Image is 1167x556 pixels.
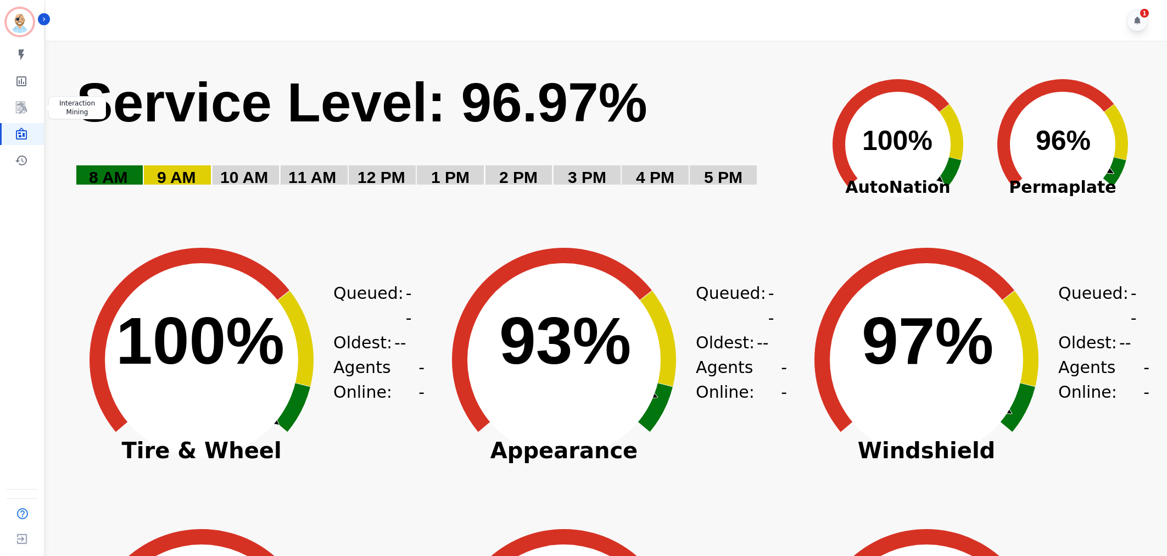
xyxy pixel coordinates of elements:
[220,168,268,186] text: 10 AM
[288,168,336,186] text: 11 AM
[431,168,470,186] text: 1 PM
[862,304,993,377] text: 97%
[636,168,674,186] text: 4 PM
[406,281,416,330] span: --
[757,330,769,355] span: --
[333,330,416,355] div: Oldest:
[157,168,196,186] text: 9 AM
[862,125,933,156] text: 100%
[789,445,1064,456] span: Windshield
[1058,355,1152,404] div: Agents Online:
[333,355,427,404] div: Agents Online:
[358,168,405,186] text: 12 PM
[64,445,339,456] span: Tire & Wheel
[75,69,813,204] svg: Service Level: 0%
[1131,281,1141,330] span: --
[568,168,606,186] text: 3 PM
[7,9,33,35] img: Bordered avatar
[427,445,701,456] span: Appearance
[781,355,789,404] span: --
[1143,355,1152,404] span: --
[696,330,778,355] div: Oldest:
[696,355,789,404] div: Agents Online:
[333,281,416,330] div: Queued:
[1119,330,1131,355] span: --
[1140,9,1149,18] div: 1
[1058,281,1141,330] div: Queued:
[394,330,406,355] span: --
[1058,330,1141,355] div: Oldest:
[980,175,1145,199] span: Permaplate
[768,281,778,330] span: --
[499,304,631,377] text: 93%
[499,168,538,186] text: 2 PM
[76,71,647,133] text: Service Level: 96.97%
[89,168,128,186] text: 8 AM
[418,355,427,404] span: --
[116,304,284,377] text: 100%
[816,175,980,199] span: AutoNation
[696,281,778,330] div: Queued:
[1036,125,1091,156] text: 96%
[704,168,742,186] text: 5 PM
